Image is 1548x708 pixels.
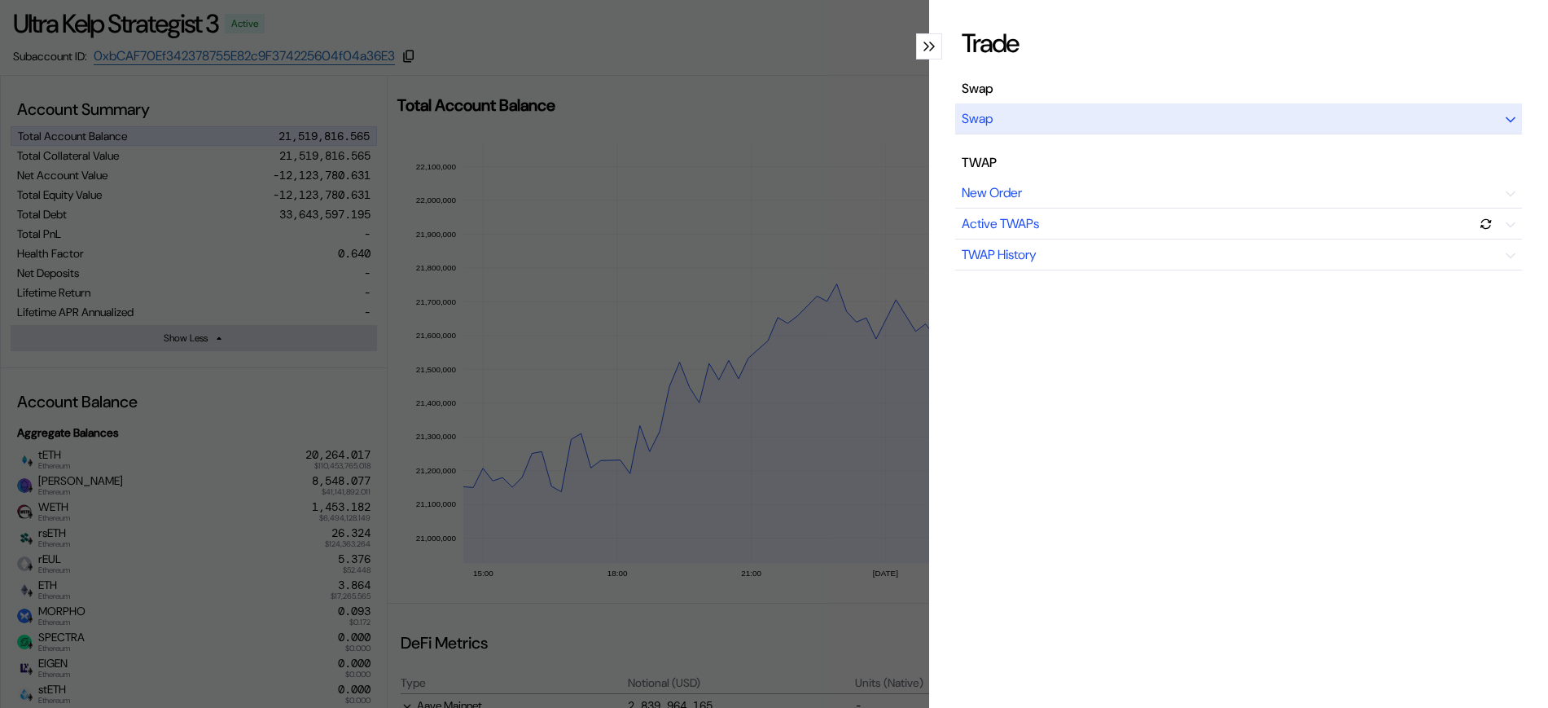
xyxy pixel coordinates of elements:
[962,80,993,97] div: Swap
[962,26,1018,60] div: Trade
[962,110,993,127] div: Swap
[962,154,997,171] div: TWAP
[962,184,1022,201] div: New Order
[962,215,1039,232] div: Active TWAPs
[962,246,1037,263] div: TWAP History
